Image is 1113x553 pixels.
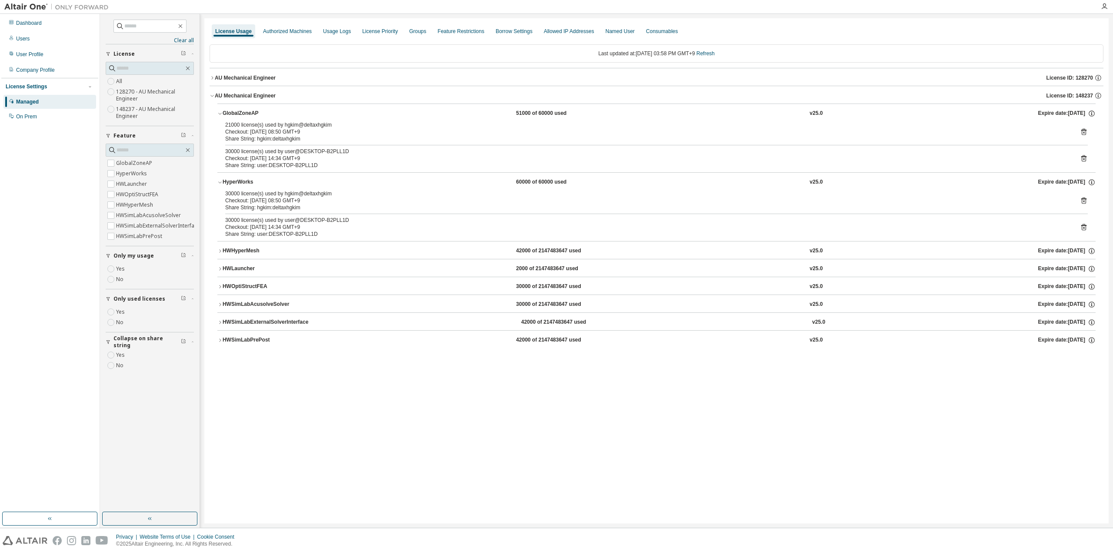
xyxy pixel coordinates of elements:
[16,51,43,58] div: User Profile
[646,28,678,35] div: Consumables
[225,148,1067,155] div: 30000 license(s) used by user@DESKTOP-B2PLL1D
[4,3,113,11] img: Altair One
[113,335,181,349] span: Collapse on share string
[116,307,127,317] label: Yes
[225,155,1067,162] div: Checkout: [DATE] 14:34 GMT+9
[225,162,1067,169] div: Share String: user:DESKTOP-B2PLL1D
[810,178,823,186] div: v25.0
[116,317,125,328] label: No
[263,28,312,35] div: Authorized Machines
[516,110,594,117] div: 51000 of 60000 used
[116,104,194,121] label: 148237 - AU Mechanical Engineer
[116,350,127,360] label: Yes
[1038,283,1096,291] div: Expire date: [DATE]
[223,247,301,255] div: HWHyperMesh
[225,190,1067,197] div: 30000 license(s) used by hgkim@deltaxhgkim
[225,204,1067,211] div: Share String: hgkim:deltaxhgkim
[810,110,823,117] div: v25.0
[6,83,47,90] div: License Settings
[113,295,165,302] span: Only used licenses
[544,28,594,35] div: Allowed IP Addresses
[215,74,276,81] div: AU Mechanical Engineer
[225,135,1067,142] div: Share String: hgkim:deltaxhgkim
[215,28,252,35] div: License Usage
[1038,178,1096,186] div: Expire date: [DATE]
[53,536,62,545] img: facebook.svg
[217,295,1096,314] button: HWSimLabAcusolveSolver30000 of 2147483647 usedv25.0Expire date:[DATE]
[16,98,39,105] div: Managed
[116,533,140,540] div: Privacy
[181,132,186,139] span: Clear filter
[113,252,154,259] span: Only my usage
[210,44,1103,63] div: Last updated at: [DATE] 03:58 PM GMT+9
[116,189,160,200] label: HWOptiStructFEA
[1038,247,1096,255] div: Expire date: [DATE]
[223,301,301,308] div: HWSimLabAcusolveSolver
[521,318,600,326] div: 42000 of 2147483647 used
[210,68,1103,87] button: AU Mechanical EngineerLicense ID: 128270
[810,283,823,291] div: v25.0
[217,173,1096,192] button: HyperWorks60000 of 60000 usedv25.0Expire date:[DATE]
[210,86,1103,105] button: AU Mechanical EngineerLicense ID: 148237
[181,252,186,259] span: Clear filter
[223,265,301,273] div: HWLauncher
[810,247,823,255] div: v25.0
[181,50,186,57] span: Clear filter
[217,277,1096,296] button: HWOptiStructFEA30000 of 2147483647 usedv25.0Expire date:[DATE]
[16,20,42,27] div: Dashboard
[106,44,194,64] button: License
[696,50,715,57] a: Refresh
[516,265,594,273] div: 2000 of 2147483647 used
[516,178,594,186] div: 60000 of 60000 used
[1046,74,1093,81] span: License ID: 128270
[225,121,1067,128] div: 21000 license(s) used by hgkim@deltaxhgkim
[116,274,125,285] label: No
[223,318,308,326] div: HWSimLabExternalSolverInterface
[409,28,426,35] div: Groups
[116,76,124,87] label: All
[810,301,823,308] div: v25.0
[217,331,1096,350] button: HWSimLabPrePost42000 of 2147483647 usedv25.0Expire date:[DATE]
[113,132,136,139] span: Feature
[223,283,301,291] div: HWOptiStructFEA
[225,128,1067,135] div: Checkout: [DATE] 08:50 GMT+9
[362,28,398,35] div: License Priority
[116,231,164,241] label: HWSimLabPrePost
[223,110,301,117] div: GlobalZoneAP
[217,259,1096,278] button: HWLauncher2000 of 2147483647 usedv25.0Expire date:[DATE]
[516,336,594,344] div: 42000 of 2147483647 used
[1046,92,1093,99] span: License ID: 148237
[181,339,186,345] span: Clear filter
[116,360,125,371] label: No
[438,28,484,35] div: Feature Restrictions
[67,536,76,545] img: instagram.svg
[810,336,823,344] div: v25.0
[106,126,194,145] button: Feature
[812,318,825,326] div: v25.0
[225,197,1067,204] div: Checkout: [DATE] 08:50 GMT+9
[113,50,135,57] span: License
[81,536,90,545] img: linkedin.svg
[217,241,1096,261] button: HWHyperMesh42000 of 2147483647 usedv25.0Expire date:[DATE]
[1038,318,1095,326] div: Expire date: [DATE]
[496,28,533,35] div: Borrow Settings
[16,67,55,74] div: Company Profile
[225,231,1067,238] div: Share String: user:DESKTOP-B2PLL1D
[217,313,1096,332] button: HWSimLabExternalSolverInterface42000 of 2147483647 usedv25.0Expire date:[DATE]
[810,265,823,273] div: v25.0
[106,246,194,265] button: Only my usage
[116,221,202,231] label: HWSimLabExternalSolverInterface
[116,87,194,104] label: 128270 - AU Mechanical Engineer
[116,168,149,179] label: HyperWorks
[323,28,351,35] div: Usage Logs
[116,264,127,274] label: Yes
[225,224,1067,231] div: Checkout: [DATE] 14:34 GMT+9
[225,217,1067,224] div: 30000 license(s) used by user@DESKTOP-B2PLL1D
[16,35,30,42] div: Users
[106,37,194,44] a: Clear all
[516,283,594,291] div: 30000 of 2147483647 used
[3,536,47,545] img: altair_logo.svg
[1038,110,1096,117] div: Expire date: [DATE]
[16,113,37,120] div: On Prem
[106,332,194,352] button: Collapse on share string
